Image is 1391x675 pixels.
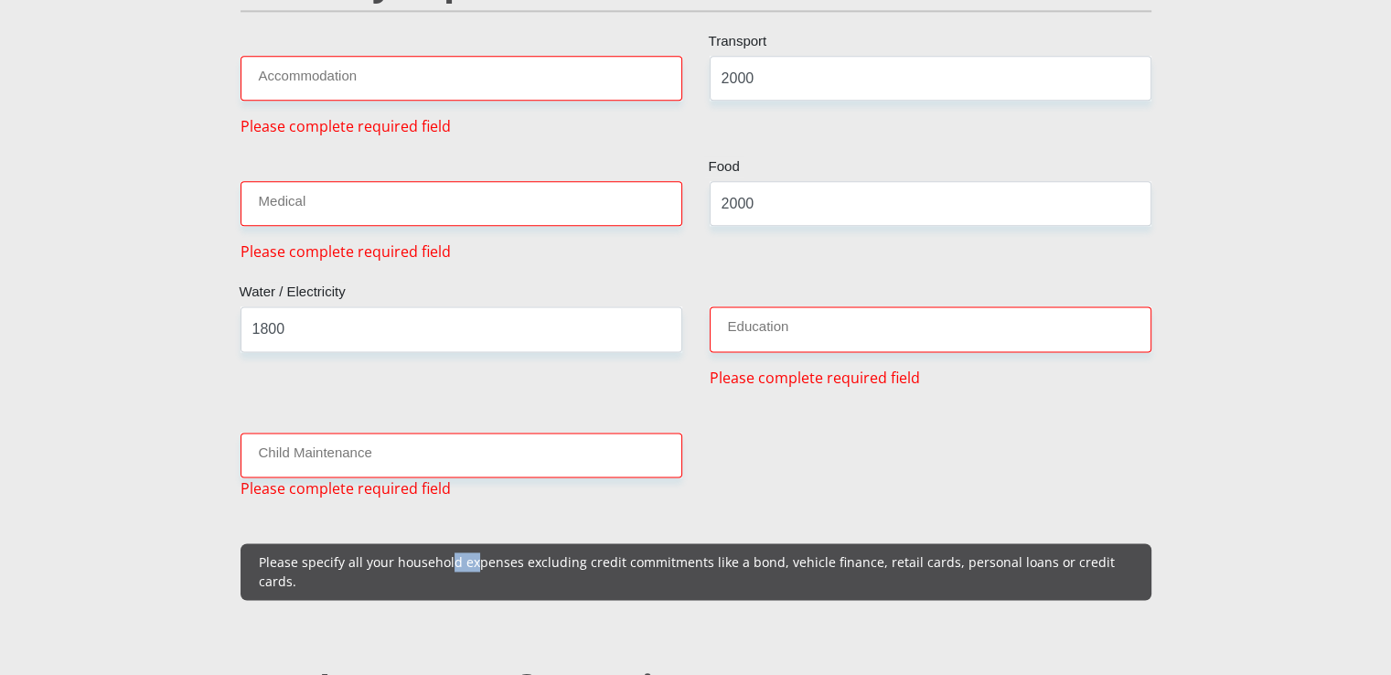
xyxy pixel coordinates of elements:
[241,56,682,101] input: Expenses - Accommodation
[259,552,1133,591] p: Please specify all your household expenses excluding credit commitments like a bond, vehicle fina...
[710,181,1151,226] input: Expenses - Food
[241,181,682,226] input: Expenses - Medical
[710,56,1151,101] input: Expenses - Transport
[241,115,451,137] span: Please complete required field
[241,306,682,351] input: Expenses - Water/Electricity
[710,367,920,389] span: Please complete required field
[241,241,451,262] span: Please complete required field
[241,477,451,499] span: Please complete required field
[710,306,1151,351] input: Expenses - Education
[241,433,682,477] input: Expenses - Child Maintenance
